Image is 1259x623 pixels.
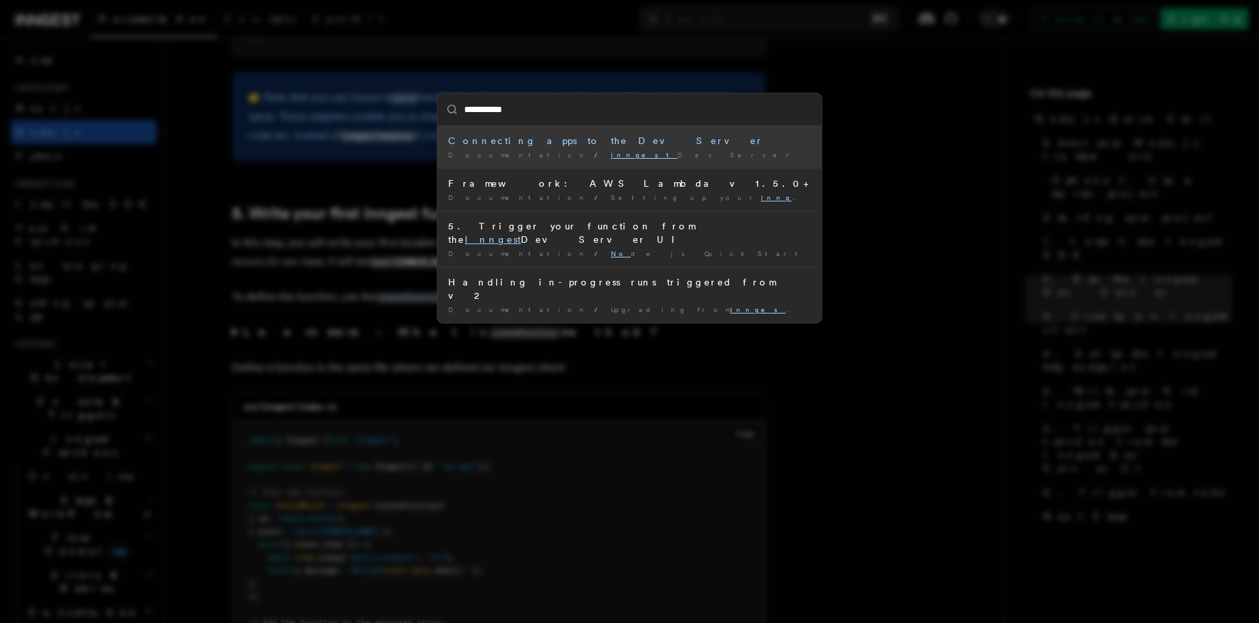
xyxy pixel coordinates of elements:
[611,249,631,257] mark: No
[448,305,589,314] span: Documentation
[448,249,589,257] span: Documentation
[611,151,678,159] mark: Inngest
[761,193,828,201] mark: Inngest
[594,151,605,159] span: /
[611,151,798,159] span: Dev Server
[611,305,931,314] span: Upgrading from SDK v2 to v3
[594,193,605,201] span: /
[448,177,811,190] div: Framework: AWS Lambda v1.5.0+
[611,193,848,201] span: Setting up your app
[448,219,811,246] div: 5. Trigger your function from the Dev Server UI
[448,151,589,159] span: Documentation
[448,275,811,302] div: Handling in-progress runs triggered from v2
[448,193,589,201] span: Documentation
[594,305,605,314] span: /
[448,134,811,147] div: Connecting apps to the Dev Server
[465,234,521,245] mark: Inngest
[730,305,802,314] mark: Inngest
[611,249,806,257] span: de.js Quick Start
[594,249,605,257] span: /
